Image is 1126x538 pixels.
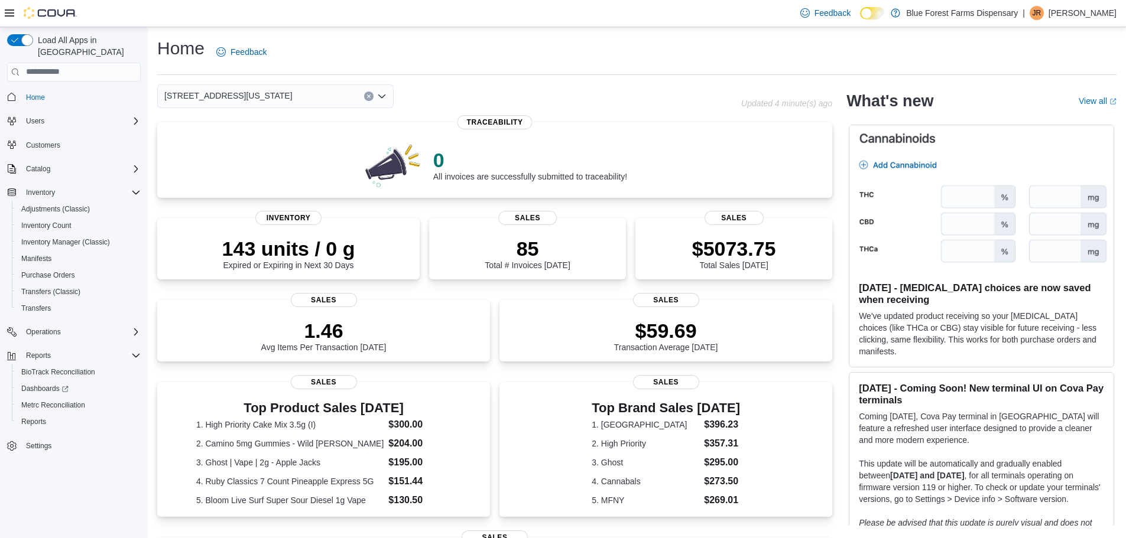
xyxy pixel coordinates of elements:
dt: 5. MFNY [592,494,699,506]
span: Adjustments (Classic) [21,204,90,214]
button: BioTrack Reconciliation [12,364,145,380]
p: This update will be automatically and gradually enabled between , for all terminals operating on ... [859,458,1104,505]
span: Sales [291,375,357,389]
span: Inventory [21,185,141,200]
a: Home [21,90,50,105]
span: Dashboards [21,384,69,393]
span: Settings [21,438,141,453]
dd: $295.00 [704,455,740,469]
span: Feedback [815,7,851,19]
h3: Top Brand Sales [DATE] [592,401,740,415]
span: Adjustments (Classic) [17,202,141,216]
button: Inventory Count [12,217,145,234]
dt: 4. Ruby Classics 7 Count Pineapple Express 5G [196,475,384,487]
button: Users [21,114,49,128]
img: 0 [362,141,424,188]
button: Adjustments (Classic) [12,201,145,217]
p: 143 units / 0 g [222,237,355,260]
a: Settings [21,439,56,453]
span: Purchase Orders [17,268,141,282]
dd: $396.23 [704,418,740,432]
dt: 2. High Priority [592,438,699,449]
button: Home [2,89,145,106]
span: BioTrack Reconciliation [21,367,95,377]
span: Sales [498,211,557,225]
span: Users [26,116,44,126]
button: Inventory [21,185,60,200]
div: Total Sales [DATE] [692,237,776,270]
span: Reports [21,348,141,363]
p: $59.69 [614,319,718,343]
span: Load All Apps in [GEOGRAPHIC_DATA] [33,34,141,58]
span: Dashboards [17,382,141,396]
h3: Top Product Sales [DATE] [196,401,451,415]
span: Transfers (Classic) [17,285,141,299]
dd: $151.44 [388,474,451,488]
span: Traceability [457,115,533,129]
span: Inventory [26,188,55,197]
div: Transaction Average [DATE] [614,319,718,352]
button: Inventory Manager (Classic) [12,234,145,250]
dt: 3. Ghost [592,457,699,468]
dt: 3. Ghost | Vape | 2g - Apple Jacks [196,457,384,468]
a: Transfers (Classic) [17,285,85,299]
div: Jonathan Ritter [1030,6,1044,20]
span: Purchase Orders [21,270,75,280]
span: Operations [21,325,141,339]
span: Transfers [21,304,51,313]
button: Transfers [12,300,145,317]
button: Transfers (Classic) [12,283,145,300]
span: Metrc Reconciliation [17,398,141,412]
span: Settings [26,441,51,451]
a: Customers [21,138,65,152]
span: Sales [705,211,764,225]
button: Catalog [21,162,55,176]
button: Reports [12,413,145,430]
span: [STREET_ADDRESS][US_STATE] [164,89,293,103]
a: Dashboards [12,380,145,397]
a: Reports [17,415,51,429]
span: Inventory [255,211,322,225]
h2: What's new [846,92,933,110]
span: Customers [26,141,60,150]
dt: 1. High Priority Cake Mix 3.5g (I) [196,419,384,431]
a: View allExternal link [1079,96,1117,106]
span: Catalog [21,162,141,176]
a: BioTrack Reconciliation [17,365,100,379]
span: Manifests [17,252,141,266]
button: Manifests [12,250,145,267]
button: Open list of options [377,92,387,101]
p: [PERSON_NAME] [1049,6,1117,20]
p: 0 [433,148,627,172]
img: Cova [24,7,77,19]
span: Inventory Count [21,221,72,230]
strong: [DATE] and [DATE] [890,471,964,480]
span: Inventory Manager (Classic) [17,235,141,249]
span: Feedback [231,46,267,58]
dd: $195.00 [388,455,451,469]
button: Metrc Reconciliation [12,397,145,413]
dt: 2. Camino 5mg Gummies - Wild [PERSON_NAME] [196,438,384,449]
dd: $357.31 [704,436,740,451]
h3: [DATE] - [MEDICAL_DATA] choices are now saved when receiving [859,282,1104,305]
span: Inventory Count [17,219,141,233]
span: Catalog [26,164,50,174]
span: Sales [633,293,699,307]
span: JR [1033,6,1041,20]
dd: $269.01 [704,493,740,507]
a: Purchase Orders [17,268,80,282]
button: Reports [21,348,56,363]
p: Blue Forest Farms Dispensary [906,6,1018,20]
nav: Complex example [7,84,141,485]
dd: $273.50 [704,474,740,488]
p: | [1023,6,1025,20]
div: Avg Items Per Transaction [DATE] [261,319,387,352]
button: Catalog [2,161,145,177]
p: 1.46 [261,319,387,343]
span: Reports [21,417,46,426]
p: Coming [DATE], Cova Pay terminal in [GEOGRAPHIC_DATA] will feature a refreshed user interface des... [859,410,1104,446]
p: 85 [485,237,570,260]
a: Inventory Manager (Classic) [17,235,115,249]
dt: 4. Cannabals [592,475,699,487]
span: Manifests [21,254,51,263]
